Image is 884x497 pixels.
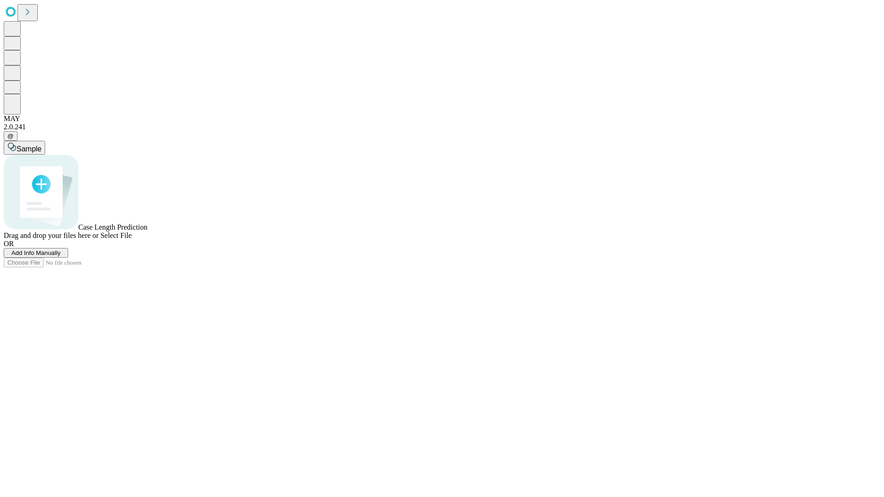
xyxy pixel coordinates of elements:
button: Sample [4,141,45,155]
span: @ [7,133,14,139]
span: Drag and drop your files here or [4,231,99,239]
span: Sample [17,145,41,153]
span: Case Length Prediction [78,223,147,231]
button: Add Info Manually [4,248,68,258]
div: 2.0.241 [4,123,880,131]
span: Select File [100,231,132,239]
span: Add Info Manually [12,249,61,256]
button: @ [4,131,17,141]
div: MAY [4,115,880,123]
span: OR [4,240,14,248]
